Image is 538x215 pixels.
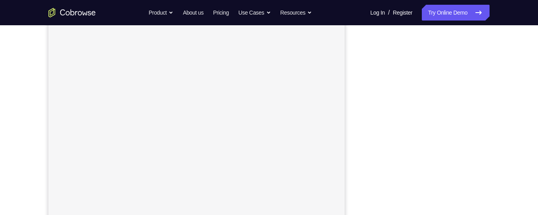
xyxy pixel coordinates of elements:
a: Try Online Demo [422,5,490,21]
span: / [388,8,390,17]
a: Log In [370,5,385,21]
a: Go to the home page [48,8,96,17]
button: Resources [280,5,312,21]
a: Register [393,5,412,21]
a: About us [183,5,203,21]
a: Pricing [213,5,229,21]
button: Use Cases [238,5,271,21]
button: Product [149,5,174,21]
